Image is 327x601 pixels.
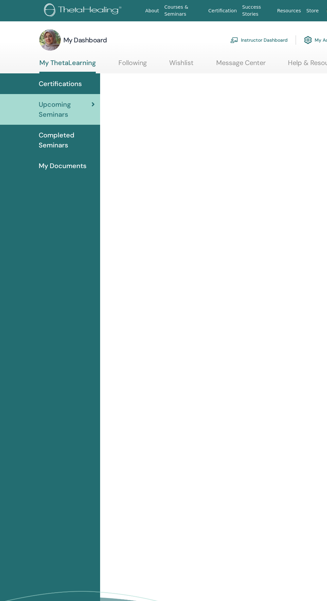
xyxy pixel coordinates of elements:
[39,79,82,89] span: Certifications
[230,37,238,43] img: chalkboard-teacher.svg
[304,34,312,46] img: cog.svg
[230,33,288,47] a: Instructor Dashboard
[39,29,61,51] img: default.jpg
[304,5,321,17] a: Store
[39,59,96,73] a: My ThetaLearning
[39,130,95,150] span: Completed Seminars
[206,5,239,17] a: Certification
[216,59,266,72] a: Message Center
[169,59,194,72] a: Wishlist
[118,59,147,72] a: Following
[142,5,161,17] a: About
[162,1,206,20] a: Courses & Seminars
[275,5,304,17] a: Resources
[63,35,107,45] h3: My Dashboard
[39,161,86,171] span: My Documents
[240,1,275,20] a: Success Stories
[44,3,124,18] img: logo.png
[39,99,91,119] span: Upcoming Seminars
